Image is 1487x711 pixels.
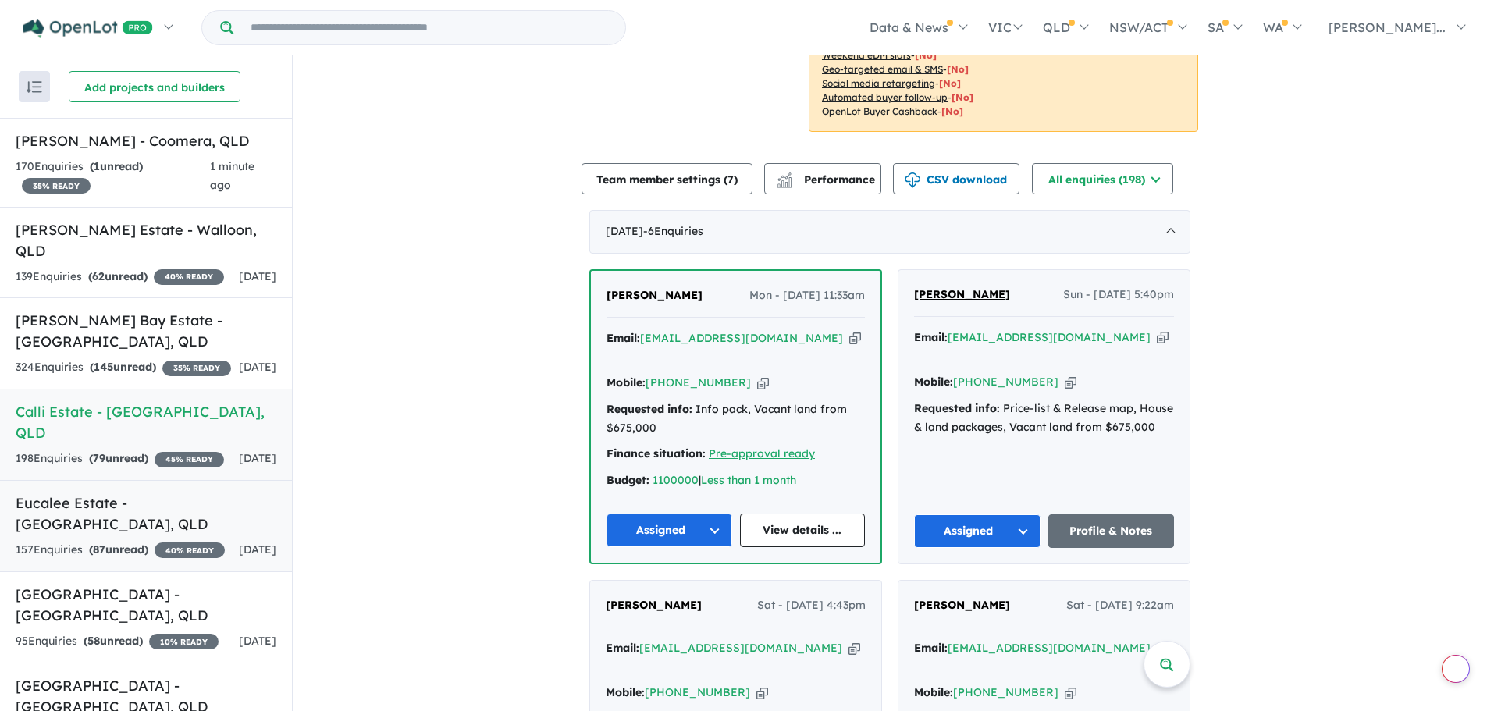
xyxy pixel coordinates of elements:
[90,159,143,173] strong: ( unread)
[1032,163,1173,194] button: All enquiries (198)
[756,684,768,701] button: Copy
[939,77,961,89] span: [No]
[582,163,752,194] button: Team member settings (7)
[822,49,911,61] u: Weekend eDM slots
[941,105,963,117] span: [No]
[606,596,702,615] a: [PERSON_NAME]
[1157,329,1169,346] button: Copy
[89,451,148,465] strong: ( unread)
[947,63,969,75] span: [No]
[23,19,153,38] img: Openlot PRO Logo White
[914,401,1000,415] strong: Requested info:
[589,210,1190,254] div: [DATE]
[607,288,703,302] span: [PERSON_NAME]
[1066,596,1174,615] span: Sat - [DATE] 9:22am
[822,91,948,103] u: Automated buyer follow-up
[822,77,935,89] u: Social media retargeting
[16,158,210,195] div: 170 Enquir ies
[701,473,796,487] a: Less than 1 month
[1157,640,1169,656] button: Copy
[643,224,703,238] span: - 6 Enquir ies
[239,634,276,648] span: [DATE]
[90,360,156,374] strong: ( unread)
[69,71,240,102] button: Add projects and builders
[914,286,1010,304] a: [PERSON_NAME]
[239,269,276,283] span: [DATE]
[607,402,692,416] strong: Requested info:
[92,269,105,283] span: 62
[1065,374,1076,390] button: Copy
[952,91,973,103] span: [No]
[893,163,1019,194] button: CSV download
[914,641,948,655] strong: Email:
[16,358,231,377] div: 324 Enquir ies
[88,269,148,283] strong: ( unread)
[155,542,225,558] span: 40 % READY
[653,473,699,487] u: 1100000
[914,330,948,344] strong: Email:
[27,81,42,93] img: sort.svg
[905,172,920,188] img: download icon
[16,130,276,151] h5: [PERSON_NAME] - Coomera , QLD
[16,268,224,286] div: 139 Enquir ies
[16,632,219,651] div: 95 Enquir ies
[645,685,750,699] a: [PHONE_NUMBER]
[914,598,1010,612] span: [PERSON_NAME]
[607,473,649,487] strong: Budget:
[89,542,148,556] strong: ( unread)
[822,63,943,75] u: Geo-targeted email & SMS
[640,331,843,345] a: [EMAIL_ADDRESS][DOMAIN_NAME]
[93,542,105,556] span: 87
[727,172,734,187] span: 7
[16,492,276,535] h5: Eucalee Estate - [GEOGRAPHIC_DATA] , QLD
[953,375,1058,389] a: [PHONE_NUMBER]
[162,361,231,376] span: 35 % READY
[607,471,865,490] div: |
[914,287,1010,301] span: [PERSON_NAME]
[94,159,100,173] span: 1
[607,514,732,547] button: Assigned
[777,177,792,187] img: bar-chart.svg
[914,375,953,389] strong: Mobile:
[757,375,769,391] button: Copy
[1063,286,1174,304] span: Sun - [DATE] 5:40pm
[239,451,276,465] span: [DATE]
[607,331,640,345] strong: Email:
[16,541,225,560] div: 157 Enquir ies
[849,330,861,347] button: Copy
[915,49,937,61] span: [No]
[87,634,100,648] span: 58
[239,360,276,374] span: [DATE]
[953,685,1058,699] a: [PHONE_NUMBER]
[155,452,224,467] span: 45 % READY
[914,596,1010,615] a: [PERSON_NAME]
[16,219,276,261] h5: [PERSON_NAME] Estate - Walloon , QLD
[822,105,937,117] u: OpenLot Buyer Cashback
[1065,684,1076,701] button: Copy
[606,641,639,655] strong: Email:
[607,375,646,389] strong: Mobile:
[16,401,276,443] h5: Calli Estate - [GEOGRAPHIC_DATA] , QLD
[606,598,702,612] span: [PERSON_NAME]
[1048,514,1175,548] a: Profile & Notes
[764,163,881,194] button: Performance
[210,159,254,192] span: 1 minute ago
[948,641,1151,655] a: [EMAIL_ADDRESS][DOMAIN_NAME]
[93,451,105,465] span: 79
[740,514,866,547] a: View details ...
[646,375,751,389] a: [PHONE_NUMBER]
[149,634,219,649] span: 10 % READY
[607,446,706,460] strong: Finance situation:
[606,685,645,699] strong: Mobile:
[94,360,113,374] span: 145
[16,450,224,468] div: 198 Enquir ies
[709,446,815,460] a: Pre-approval ready
[639,641,842,655] a: [EMAIL_ADDRESS][DOMAIN_NAME]
[22,178,91,194] span: 35 % READY
[848,640,860,656] button: Copy
[237,11,622,44] input: Try estate name, suburb, builder or developer
[607,286,703,305] a: [PERSON_NAME]
[84,634,143,648] strong: ( unread)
